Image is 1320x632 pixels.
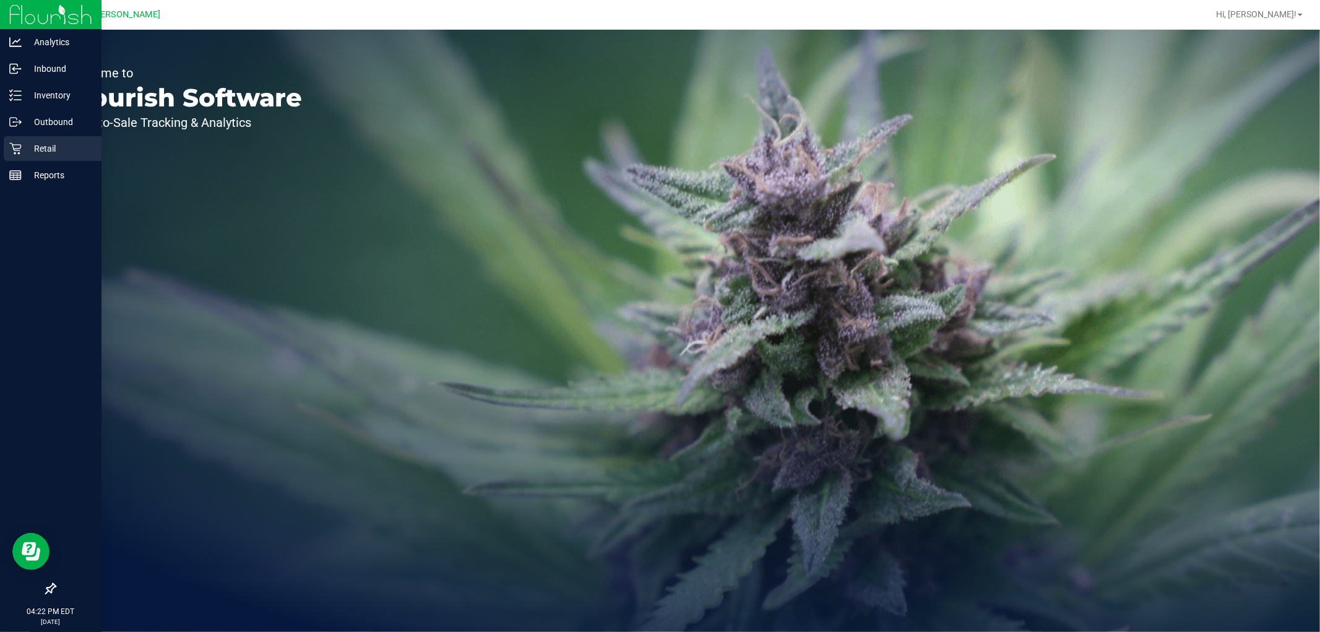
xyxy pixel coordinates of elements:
[9,142,22,155] inline-svg: Retail
[22,115,96,129] p: Outbound
[22,168,96,183] p: Reports
[9,36,22,48] inline-svg: Analytics
[9,116,22,128] inline-svg: Outbound
[12,533,50,570] iframe: Resource center
[6,617,96,626] p: [DATE]
[9,63,22,75] inline-svg: Inbound
[22,35,96,50] p: Analytics
[1216,9,1296,19] span: Hi, [PERSON_NAME]!
[67,116,302,129] p: Seed-to-Sale Tracking & Analytics
[22,88,96,103] p: Inventory
[67,67,302,79] p: Welcome to
[92,9,160,20] span: [PERSON_NAME]
[6,606,96,617] p: 04:22 PM EDT
[22,61,96,76] p: Inbound
[9,169,22,181] inline-svg: Reports
[67,85,302,110] p: Flourish Software
[9,89,22,102] inline-svg: Inventory
[22,141,96,156] p: Retail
